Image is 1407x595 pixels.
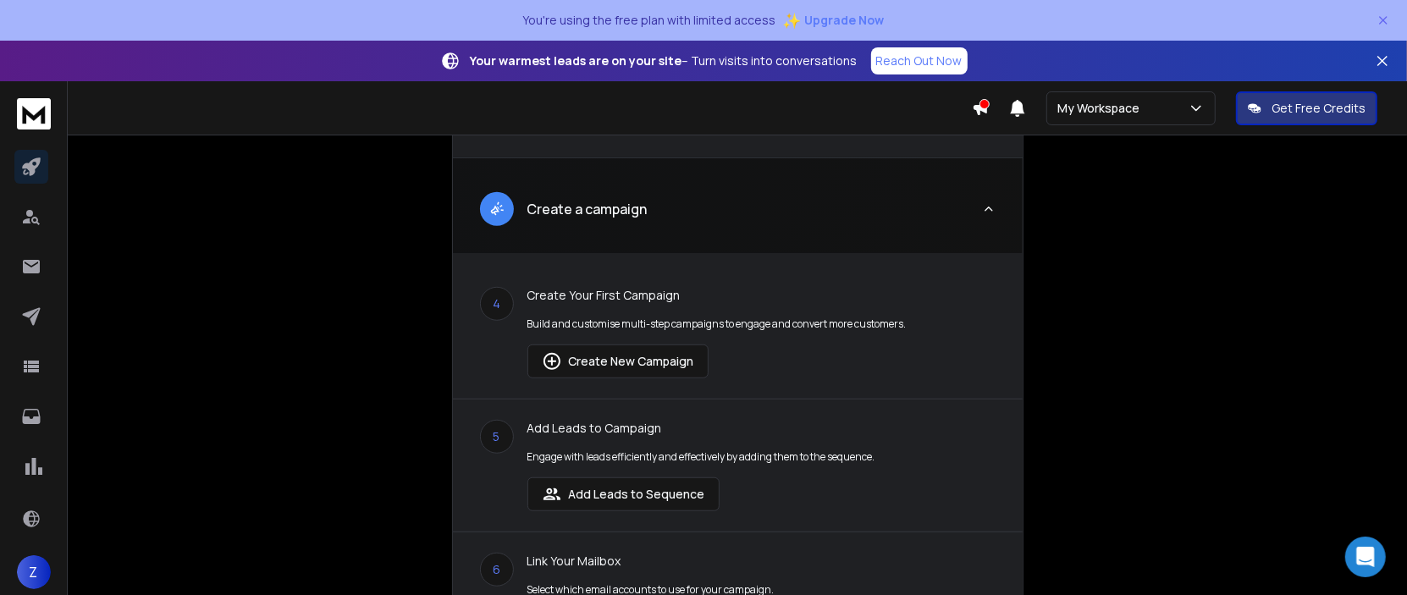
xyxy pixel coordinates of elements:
[480,287,514,321] div: 4
[17,555,51,589] button: Z
[1345,537,1386,577] div: Open Intercom Messenger
[527,420,875,437] p: Add Leads to Campaign
[480,420,514,454] div: 5
[453,179,1023,253] button: leadCreate a campaign
[1236,91,1377,125] button: Get Free Credits
[783,3,885,37] button: ✨Upgrade Now
[527,287,907,304] p: Create Your First Campaign
[486,198,508,219] img: lead
[876,52,963,69] p: Reach Out Now
[1057,100,1146,117] p: My Workspace
[527,477,720,511] button: Add Leads to Sequence
[1272,100,1366,117] p: Get Free Credits
[17,98,51,129] img: logo
[527,344,709,378] button: Create New Campaign
[523,12,776,29] p: You're using the free plan with limited access
[471,52,682,69] strong: Your warmest leads are on your site
[527,317,907,331] p: Build and customise multi-step campaigns to engage and convert more customers.
[805,12,885,29] span: Upgrade Now
[871,47,968,74] a: Reach Out Now
[480,553,514,587] div: 6
[527,450,875,464] p: Engage with leads efficiently and effectively by adding them to the sequence.
[527,199,648,219] p: Create a campaign
[471,52,858,69] p: – Turn visits into conversations
[542,351,562,372] img: lead
[783,8,802,32] span: ✨
[527,553,775,570] p: Link Your Mailbox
